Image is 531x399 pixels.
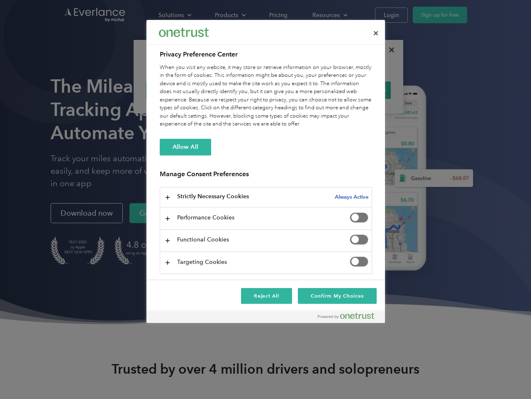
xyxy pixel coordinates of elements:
[298,288,376,304] button: Confirm My Choices
[318,313,374,319] img: Powered by OneTrust Opens in a new Tab
[160,139,211,155] button: Allow All
[146,20,385,323] div: Privacy Preference Center
[367,24,385,42] button: Close
[241,288,292,304] button: Reject All
[159,28,209,37] img: Everlance
[318,313,381,323] a: Powered by OneTrust Opens in a new Tab
[160,64,372,128] div: When you visit any website, it may store or retrieve information on your browser, mostly in the f...
[159,24,209,41] div: Everlance
[160,49,372,59] h2: Privacy Preference Center
[160,170,372,183] h3: Manage Consent Preferences
[146,20,385,323] div: Preference center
